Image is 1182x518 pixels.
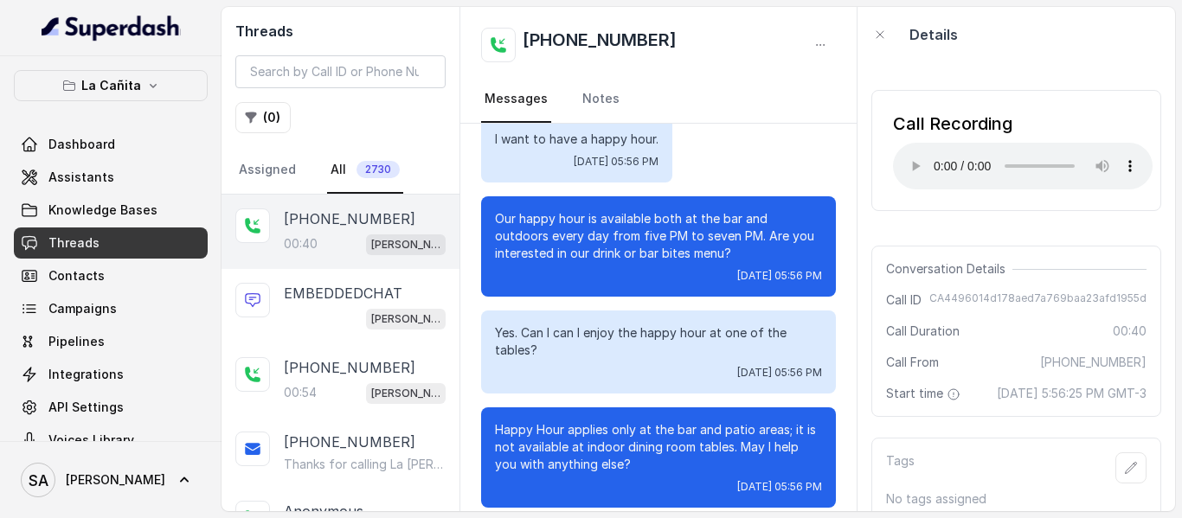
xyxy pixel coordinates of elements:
span: Call ID [886,291,922,309]
span: [DATE] 05:56 PM [737,269,822,283]
p: Yes. Can I can I enjoy the happy hour at one of the tables? [495,324,822,359]
span: 00:40 [1113,323,1147,340]
span: [DATE] 5:56:25 PM GMT-3 [997,385,1147,402]
img: light.svg [42,14,181,42]
p: EMBEDDEDCHAT [284,283,402,304]
span: Start time [886,385,964,402]
span: API Settings [48,399,124,416]
a: API Settings [14,392,208,423]
span: Call From [886,354,939,371]
span: Knowledge Bases [48,201,157,219]
a: Assigned [235,147,299,194]
input: Search by Call ID or Phone Number [235,55,446,88]
a: Integrations [14,359,208,390]
audio: Your browser does not support the audio element. [893,143,1153,189]
p: [PERSON_NAME] [371,310,440,328]
a: [PERSON_NAME] [14,456,208,504]
p: Our happy hour is available both at the bar and outdoors every day from five PM to seven PM. Are ... [495,210,822,262]
p: [PERSON_NAME] [371,236,440,253]
span: CA4496014d178aed7a769baa23afd1955d [929,291,1147,309]
span: [DATE] 05:56 PM [737,480,822,494]
p: [PHONE_NUMBER] [284,432,415,452]
text: SA [29,471,48,489]
p: 00:54 [284,384,317,401]
a: Knowledge Bases [14,195,208,226]
span: Assistants [48,169,114,186]
div: Call Recording [893,112,1153,136]
span: Pipelines [48,333,105,350]
a: Campaigns [14,293,208,324]
p: I want to have a happy hour. [495,131,658,148]
span: Call Duration [886,323,960,340]
p: 00:40 [284,235,318,253]
h2: [PHONE_NUMBER] [523,28,677,62]
a: Notes [579,76,623,123]
a: Assistants [14,162,208,193]
p: Thanks for calling La [PERSON_NAME]! Complete this form for any type of inquiry and a manager wil... [284,456,450,473]
p: Details [909,24,958,45]
p: [PERSON_NAME] [371,385,440,402]
span: Conversation Details [886,260,1012,278]
a: Dashboard [14,129,208,160]
h2: Threads [235,21,446,42]
a: Voices Library [14,425,208,456]
span: Campaigns [48,300,117,317]
a: Contacts [14,260,208,291]
span: Contacts [48,267,105,285]
button: (0) [235,102,291,133]
span: [DATE] 05:56 PM [737,366,822,380]
p: [PHONE_NUMBER] [284,208,415,229]
nav: Tabs [235,147,446,194]
span: Integrations [48,366,124,383]
a: Threads [14,227,208,259]
a: All2730 [327,147,403,194]
p: Happy Hour applies only at the bar and patio areas; it is not available at indoor dining room tab... [495,421,822,473]
button: La Cañita [14,70,208,101]
span: [DATE] 05:56 PM [574,155,658,169]
a: Pipelines [14,326,208,357]
p: Tags [886,452,915,483]
span: [PHONE_NUMBER] [1040,354,1147,371]
span: Dashboard [48,136,115,153]
p: [PHONE_NUMBER] [284,357,415,378]
p: La Cañita [81,75,141,96]
span: Threads [48,234,100,252]
nav: Tabs [481,76,836,123]
a: Messages [481,76,551,123]
span: [PERSON_NAME] [66,471,165,489]
p: No tags assigned [886,490,1147,508]
span: Voices Library [48,432,134,449]
span: 2730 [357,161,400,178]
